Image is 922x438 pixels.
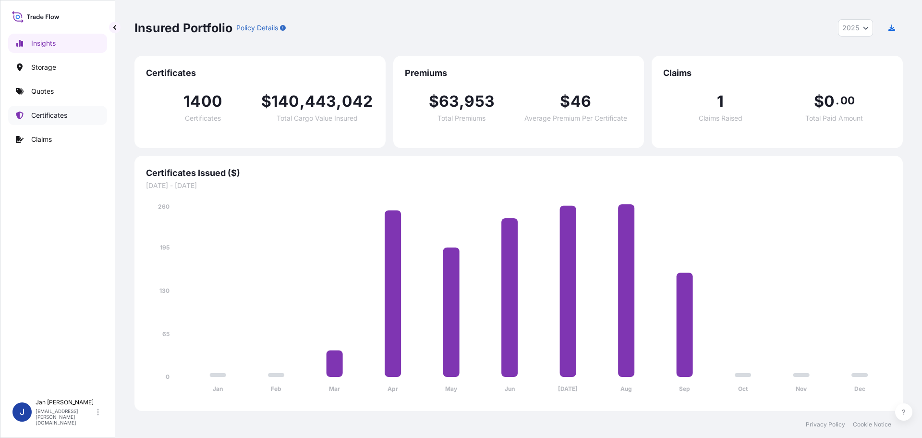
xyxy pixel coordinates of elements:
[738,385,748,392] tspan: Oct
[459,94,464,109] span: ,
[663,67,891,79] span: Claims
[146,167,891,179] span: Certificates Issued ($)
[824,94,835,109] span: 0
[717,94,724,109] span: 1
[560,94,570,109] span: $
[183,94,222,109] span: 1400
[146,181,891,190] span: [DATE] - [DATE]
[305,94,337,109] span: 443
[806,421,845,428] a: Privacy Policy
[20,407,24,417] span: J
[505,385,515,392] tspan: Jun
[8,106,107,125] a: Certificates
[429,94,439,109] span: $
[134,20,232,36] p: Insured Portfolio
[31,63,56,72] p: Storage
[159,287,170,294] tspan: 130
[36,399,95,406] p: Jan [PERSON_NAME]
[814,94,824,109] span: $
[31,111,67,120] p: Certificates
[31,135,52,144] p: Claims
[620,385,632,392] tspan: Aug
[342,94,373,109] span: 042
[271,385,281,392] tspan: Feb
[524,115,627,122] span: Average Premium Per Certificate
[853,421,891,428] a: Cookie Notice
[679,385,690,392] tspan: Sep
[36,408,95,425] p: [EMAIL_ADDRESS][PERSON_NAME][DOMAIN_NAME]
[261,94,271,109] span: $
[8,34,107,53] a: Insights
[437,115,485,122] span: Total Premiums
[160,244,170,251] tspan: 195
[277,115,358,122] span: Total Cargo Value Insured
[805,115,863,122] span: Total Paid Amount
[185,115,221,122] span: Certificates
[699,115,742,122] span: Claims Raised
[8,130,107,149] a: Claims
[836,97,839,104] span: .
[388,385,398,392] tspan: Apr
[271,94,300,109] span: 140
[300,94,305,109] span: ,
[146,67,374,79] span: Certificates
[405,67,633,79] span: Premiums
[158,203,170,210] tspan: 260
[838,19,873,37] button: Year Selector
[329,385,340,392] tspan: Mar
[31,87,54,96] p: Quotes
[166,373,170,380] tspan: 0
[336,94,341,109] span: ,
[8,58,107,77] a: Storage
[854,385,865,392] tspan: Dec
[236,23,278,33] p: Policy Details
[213,385,223,392] tspan: Jan
[842,23,859,33] span: 2025
[439,94,459,109] span: 63
[162,330,170,338] tspan: 65
[796,385,807,392] tspan: Nov
[464,94,495,109] span: 953
[8,82,107,101] a: Quotes
[570,94,591,109] span: 46
[445,385,458,392] tspan: May
[558,385,578,392] tspan: [DATE]
[31,38,56,48] p: Insights
[840,97,855,104] span: 00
